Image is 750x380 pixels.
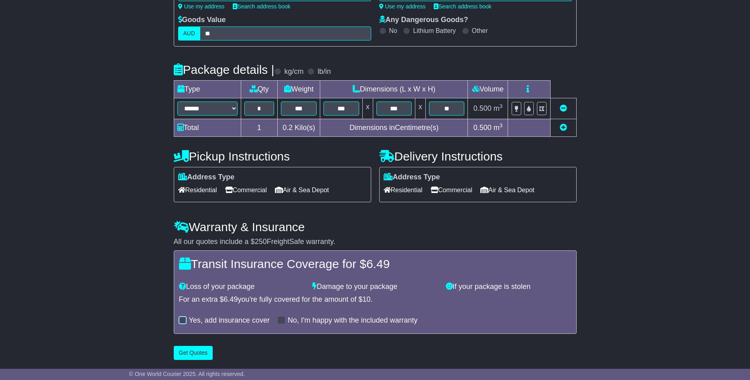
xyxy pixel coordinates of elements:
div: For an extra $ you're fully covered for the amount of $ . [179,295,571,304]
span: 0.2 [283,124,293,132]
label: Yes, add insurance cover [189,316,270,325]
td: x [362,98,373,119]
td: x [415,98,426,119]
td: Qty [241,81,278,98]
a: Use my address [379,3,426,10]
td: 1 [241,119,278,137]
a: Remove this item [560,104,567,112]
span: © One World Courier 2025. All rights reserved. [129,371,245,377]
label: Other [472,27,488,35]
td: Dimensions (L x W x H) [320,81,468,98]
td: Total [174,119,241,137]
div: If your package is stolen [442,282,575,291]
a: Add new item [560,124,567,132]
h4: Transit Insurance Coverage for $ [179,257,571,270]
label: Address Type [384,173,440,182]
td: Kilo(s) [278,119,320,137]
sup: 3 [500,122,503,128]
span: 6.49 [366,257,390,270]
label: AUD [178,26,201,41]
label: No, I'm happy with the included warranty [288,316,418,325]
span: Air & Sea Depot [275,184,329,196]
span: Commercial [431,184,472,196]
span: Commercial [225,184,267,196]
span: Residential [178,184,217,196]
label: Address Type [178,173,235,182]
span: 0.500 [474,124,492,132]
td: Dimensions in Centimetre(s) [320,119,468,137]
td: Type [174,81,241,98]
label: Goods Value [178,16,226,24]
label: kg/cm [284,67,303,76]
label: No [389,27,397,35]
span: m [494,124,503,132]
span: Air & Sea Depot [480,184,535,196]
span: 0.500 [474,104,492,112]
span: 250 [255,238,267,246]
td: Volume [468,81,508,98]
a: Search address book [233,3,291,10]
span: 10 [362,295,370,303]
div: Loss of your package [175,282,309,291]
label: Lithium Battery [413,27,456,35]
h4: Package details | [174,63,274,76]
button: Get Quotes [174,346,213,360]
label: Any Dangerous Goods? [379,16,468,24]
span: Residential [384,184,423,196]
div: All our quotes include a $ FreightSafe warranty. [174,238,577,246]
h4: Warranty & Insurance [174,220,577,234]
sup: 3 [500,103,503,109]
a: Search address book [434,3,492,10]
div: Damage to your package [308,282,442,291]
span: 6.49 [224,295,238,303]
td: Weight [278,81,320,98]
h4: Pickup Instructions [174,150,371,163]
h4: Delivery Instructions [379,150,577,163]
label: lb/in [317,67,331,76]
span: m [494,104,503,112]
a: Use my address [178,3,225,10]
